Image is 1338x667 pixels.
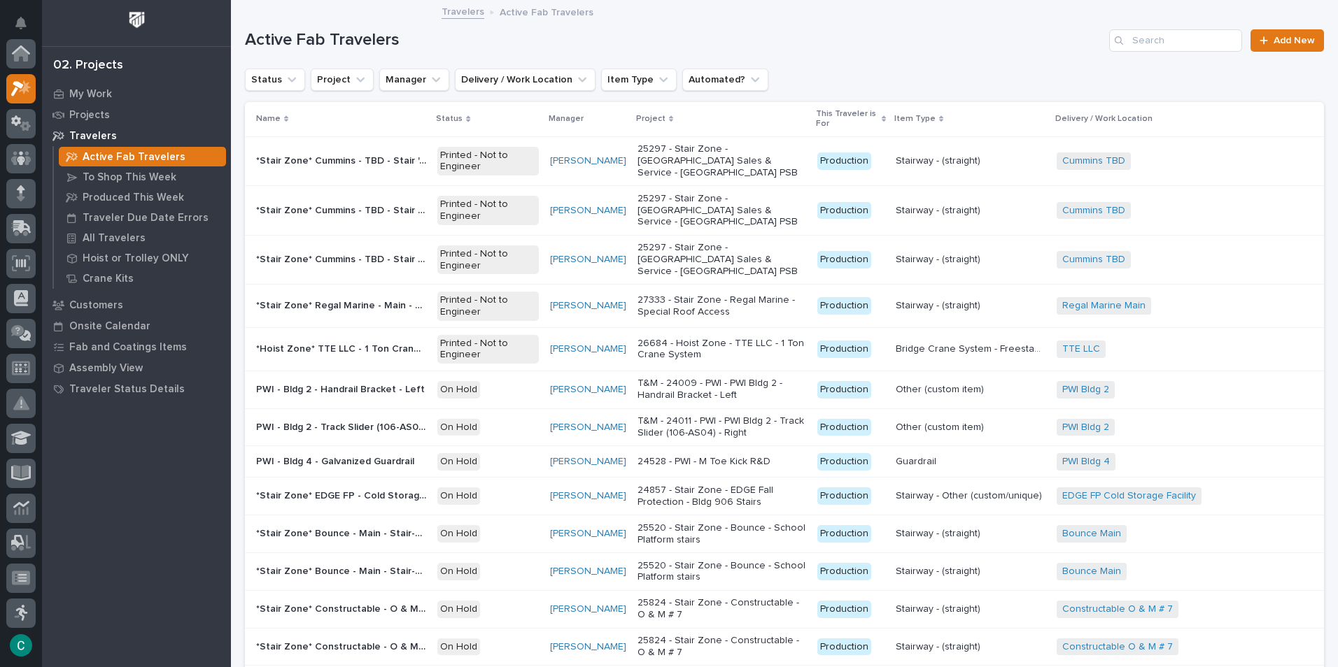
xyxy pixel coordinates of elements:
[69,109,110,122] p: Projects
[437,601,480,618] div: On Hold
[1062,641,1173,653] a: Constructable O & M # 7
[83,232,146,245] p: All Travelers
[256,525,429,540] p: *Stair Zone* Bounce - Main - Stair-Left
[256,453,417,468] p: PWI - Bldg 4 - Galvanized Guardrail
[896,638,983,653] p: Stairway - (straight)
[437,335,538,364] div: Printed - Not to Engineer
[896,453,939,468] p: Guardrail
[54,147,231,166] a: Active Fab Travelers
[437,487,480,505] div: On Hold
[896,563,983,578] p: Stairway - (straight)
[550,641,626,653] a: [PERSON_NAME]
[817,453,871,471] div: Production
[437,453,480,471] div: On Hold
[638,415,806,439] p: T&M - 24011 - PWI - PWI Bldg 2 - Track Slider (106-AS04) - Right
[256,251,429,266] p: *Stair Zone* Cummins - TBD - Stair 'C'
[69,341,187,354] p: Fab and Coatings Items
[245,628,1324,666] tr: *Stair Zone* Constructable - O & M # 7 - Mezz Stairs*Stair Zone* Constructable - O & M # 7 - Mezz...
[817,563,871,580] div: Production
[256,638,429,653] p: *Stair Zone* Constructable - O & M # 7 - Mezz Stairs
[1109,29,1242,52] div: Search
[1062,566,1121,578] a: Bounce Main
[550,254,626,266] a: [PERSON_NAME]
[42,336,231,357] a: Fab and Coatings Items
[245,408,1324,446] tr: PWI - Bldg 2 - Track Slider (106-AS04) - RIGHTPWI - Bldg 2 - Track Slider (106-AS04) - RIGHT On H...
[245,235,1324,285] tr: *Stair Zone* Cummins - TBD - Stair 'C'*Stair Zone* Cummins - TBD - Stair 'C' Printed - Not to Eng...
[550,155,626,167] a: [PERSON_NAME]
[1062,205,1125,217] a: Cummins TBD
[53,58,123,73] div: 02. Projects
[638,294,806,318] p: 27333 - Stair Zone - Regal Marine - Special Roof Access
[437,563,480,580] div: On Hold
[54,208,231,227] a: Traveler Due Date Errors
[379,69,449,91] button: Manager
[256,152,429,167] p: *Stair Zone* Cummins - TBD - Stair 'A'
[42,125,231,146] a: Travelers
[54,268,231,288] a: Crane Kits
[636,111,666,127] p: Project
[896,251,983,266] p: Stairway - (straight)
[896,152,983,167] p: Stairway - (straight)
[442,3,484,19] a: Travelers
[256,381,428,396] p: PWI - Bldg 2 - Handrail Bracket - Left
[245,478,1324,515] tr: *Stair Zone* EDGE FP - Cold Storage Facility - Stair & Ship Ladder*Stair Zone* EDGE FP - Cold Sto...
[550,490,626,502] a: [PERSON_NAME]
[550,300,626,312] a: [PERSON_NAME]
[638,522,806,546] p: 25520 - Stair Zone - Bounce - School Platform stairs
[1062,603,1173,615] a: Constructable O & M # 7
[638,635,806,659] p: 25824 - Stair Zone - Constructable - O & M # 7
[83,151,185,164] p: Active Fab Travelers
[896,419,987,433] p: Other (custom item)
[436,111,463,127] p: Status
[638,338,806,361] p: 26684 - Hoist Zone - TTE LLC - 1 Ton Crane System
[817,297,871,315] div: Production
[638,378,806,401] p: T&M - 24009 - PWI - PWI Bldg 2 - Handrail Bracket - Left
[896,381,987,396] p: Other (custom item)
[42,104,231,125] a: Projects
[42,294,231,315] a: Customers
[245,30,1104,50] h1: Active Fab Travelers
[54,228,231,248] a: All Travelers
[42,357,231,378] a: Assembly View
[54,167,231,187] a: To Shop This Week
[816,106,878,132] p: This Traveler is For
[245,515,1324,553] tr: *Stair Zone* Bounce - Main - Stair-Left*Stair Zone* Bounce - Main - Stair-Left On Hold[PERSON_NAM...
[83,252,189,265] p: Hoist or Trolley ONLY
[550,384,626,396] a: [PERSON_NAME]
[437,381,480,399] div: On Hold
[245,186,1324,236] tr: *Stair Zone* Cummins - TBD - Stair 'B'*Stair Zone* Cummins - TBD - Stair 'B' Printed - Not to Eng...
[896,601,983,615] p: Stairway - (straight)
[437,147,538,176] div: Printed - Not to Engineer
[455,69,596,91] button: Delivery / Work Location
[256,563,429,578] p: *Stair Zone* Bounce - Main - Stair-Right
[69,320,150,333] p: Onsite Calendar
[817,340,871,358] div: Production
[550,422,626,433] a: [PERSON_NAME]
[1062,456,1110,468] a: PWI Bldg 4
[896,340,1048,355] p: Bridge Crane System - Freestanding Ultralite
[638,597,806,621] p: 25824 - Stair Zone - Constructable - O & M # 7
[1062,422,1109,433] a: PWI Bldg 2
[894,111,936,127] p: Item Type
[1062,490,1196,502] a: EDGE FP Cold Storage Facility
[1055,111,1153,127] p: Delivery / Work Location
[896,525,983,540] p: Stairway - (straight)
[550,566,626,578] a: [PERSON_NAME]
[638,143,806,178] p: 25297 - Stair Zone - [GEOGRAPHIC_DATA] Sales & Service - [GEOGRAPHIC_DATA] PSB
[817,601,871,618] div: Production
[550,205,626,217] a: [PERSON_NAME]
[638,193,806,228] p: 25297 - Stair Zone - [GEOGRAPHIC_DATA] Sales & Service - [GEOGRAPHIC_DATA] PSB
[54,187,231,207] a: Produced This Week
[245,590,1324,628] tr: *Stair Zone* Constructable - O & M # 7 - Guardrailing*Stair Zone* Constructable - O & M # 7 - Gua...
[256,297,429,312] p: *Stair Zone* Regal Marine - Main - Roof Access Stair
[42,315,231,336] a: Onsite Calendar
[638,456,806,468] p: 24528 - PWI - M Toe Kick R&D
[550,528,626,540] a: [PERSON_NAME]
[817,419,871,436] div: Production
[6,631,36,660] button: users-avatar
[1062,343,1100,355] a: TTE LLC
[550,456,626,468] a: [PERSON_NAME]
[245,371,1324,408] tr: PWI - Bldg 2 - Handrail Bracket - LeftPWI - Bldg 2 - Handrail Bracket - Left On Hold[PERSON_NAME]...
[896,297,983,312] p: Stairway - (straight)
[256,419,429,433] p: PWI - Bldg 2 - Track Slider (106-AS04) - RIGHT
